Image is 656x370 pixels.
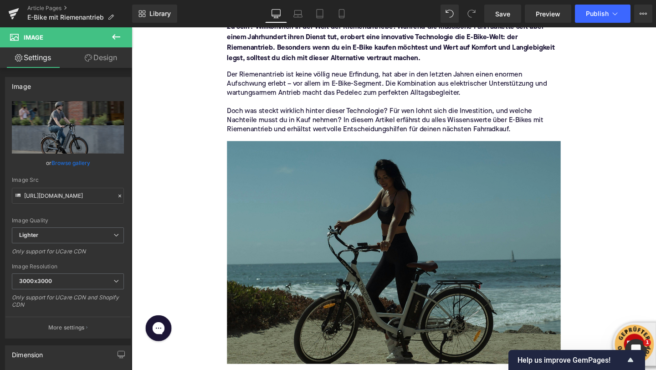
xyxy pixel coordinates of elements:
[19,277,52,284] b: 3000x3000
[149,10,171,18] span: Library
[12,177,124,183] div: Image Src
[12,263,124,270] div: Image Resolution
[331,5,353,23] a: Mobile
[27,5,132,12] a: Article Pages
[27,14,104,21] span: E-Bike mit Riemenantrieb
[525,5,571,23] a: Preview
[12,217,124,224] div: Image Quality
[625,339,647,361] iframe: Intercom live chat
[10,299,46,333] iframe: Gorgias live chat messenger
[586,10,609,17] span: Publish
[68,47,134,68] a: Design
[12,158,124,168] div: or
[462,5,481,23] button: Redo
[287,5,309,23] a: Laptop
[644,339,651,346] span: 1
[100,83,451,112] p: Doch was steckt wirklich hinter dieser Technologie? Für wen lohnt sich die Investition, und welch...
[48,324,85,332] p: More settings
[5,317,130,338] button: More settings
[51,155,90,171] a: Browse gallery
[12,346,43,359] div: Dimension
[575,5,630,23] button: Publish
[441,5,459,23] button: Undo
[132,5,177,23] a: New Library
[518,355,636,365] button: Show survey - Help us improve GemPages!
[309,5,331,23] a: Tablet
[12,188,124,204] input: Link
[19,231,38,238] b: Lighter
[24,34,43,41] span: Image
[495,9,510,19] span: Save
[536,9,560,19] span: Preview
[100,45,451,74] p: Der Riemenantrieb ist keine völlig neue Erfindung, hat aber in den letzten Jahren einen enormen A...
[12,77,31,90] div: Image
[634,5,652,23] button: More
[12,248,124,261] div: Only support for UCare CDN
[12,294,124,314] div: Only support for UCare CDN and Shopify CDN
[518,356,625,365] span: Help us improve GemPages!
[265,5,287,23] a: Desktop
